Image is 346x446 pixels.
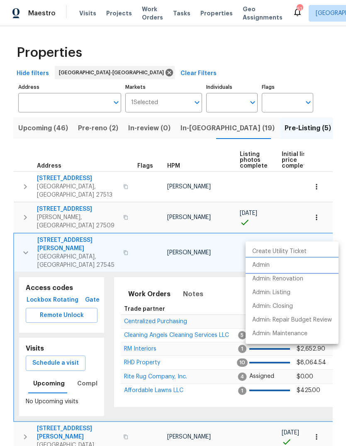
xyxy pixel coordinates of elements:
[252,275,303,283] p: Admin: Renovation
[252,316,332,324] p: Admin: Repair Budget Review
[252,288,290,297] p: Admin: Listing
[252,302,293,311] p: Admin: Closing
[252,261,270,270] p: Admin
[252,329,307,338] p: Admin: Maintenance
[252,247,307,256] p: Create Utility Ticket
